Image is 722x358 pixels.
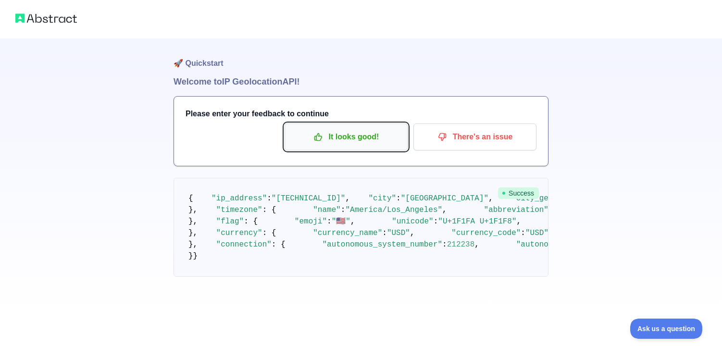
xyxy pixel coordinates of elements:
span: "unicode" [392,217,433,226]
button: It looks good! [285,123,408,150]
span: "USD" [387,229,410,237]
span: "connection" [216,240,272,249]
span: : [341,206,346,214]
span: "name" [313,206,341,214]
span: { [188,194,193,203]
span: : [382,229,387,237]
span: : [396,194,401,203]
span: 212238 [447,240,475,249]
span: "currency_code" [451,229,521,237]
button: There's an issue [413,123,536,150]
span: "currency" [216,229,262,237]
h3: Please enter your feedback to continue [186,108,536,120]
span: "timezone" [216,206,262,214]
span: "currency_name" [313,229,382,237]
span: "America/Los_Angeles" [345,206,442,214]
span: : [267,194,272,203]
h1: Welcome to IP Geolocation API! [174,75,548,88]
span: Success [498,187,539,199]
span: "flag" [216,217,244,226]
span: "abbreviation" [484,206,548,214]
span: , [474,240,479,249]
span: : { [262,206,276,214]
span: : [434,217,438,226]
span: : { [272,240,286,249]
span: : [442,240,447,249]
span: "autonomous_system_organization" [516,240,664,249]
span: : [327,217,332,226]
span: "autonomous_system_number" [322,240,442,249]
span: "city" [368,194,396,203]
span: , [517,217,522,226]
span: "🇺🇸" [332,217,350,226]
span: "[TECHNICAL_ID]" [272,194,346,203]
span: : { [262,229,276,237]
p: It looks good! [292,129,400,145]
span: "[GEOGRAPHIC_DATA]" [401,194,488,203]
span: , [488,194,493,203]
span: : { [244,217,258,226]
span: "U+1F1FA U+1F1F8" [438,217,516,226]
span: "emoji" [295,217,327,226]
iframe: Toggle Customer Support [630,319,703,339]
img: Abstract logo [15,12,77,25]
span: : [521,229,525,237]
span: , [410,229,415,237]
span: , [442,206,447,214]
span: , [350,217,355,226]
p: There's an issue [421,129,529,145]
span: "USD" [525,229,548,237]
span: "ip_address" [212,194,267,203]
span: , [345,194,350,203]
h1: 🚀 Quickstart [174,38,548,75]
